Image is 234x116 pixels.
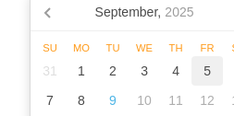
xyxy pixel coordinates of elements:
[66,56,97,86] div: 1
[191,86,223,115] div: 12
[165,5,193,19] i: 2025
[34,42,66,53] div: Su
[129,42,160,53] div: We
[191,56,223,86] div: 5
[129,56,160,86] div: 3
[160,56,191,86] div: 4
[97,56,129,86] div: 2
[97,42,129,53] div: Tu
[34,86,66,115] div: 7
[160,86,191,115] div: 11
[66,86,97,115] div: 8
[160,42,191,53] div: Th
[66,42,97,53] div: Mo
[129,86,160,115] div: 10
[191,42,223,53] div: Fr
[34,56,66,86] div: 31
[97,86,129,115] div: 9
